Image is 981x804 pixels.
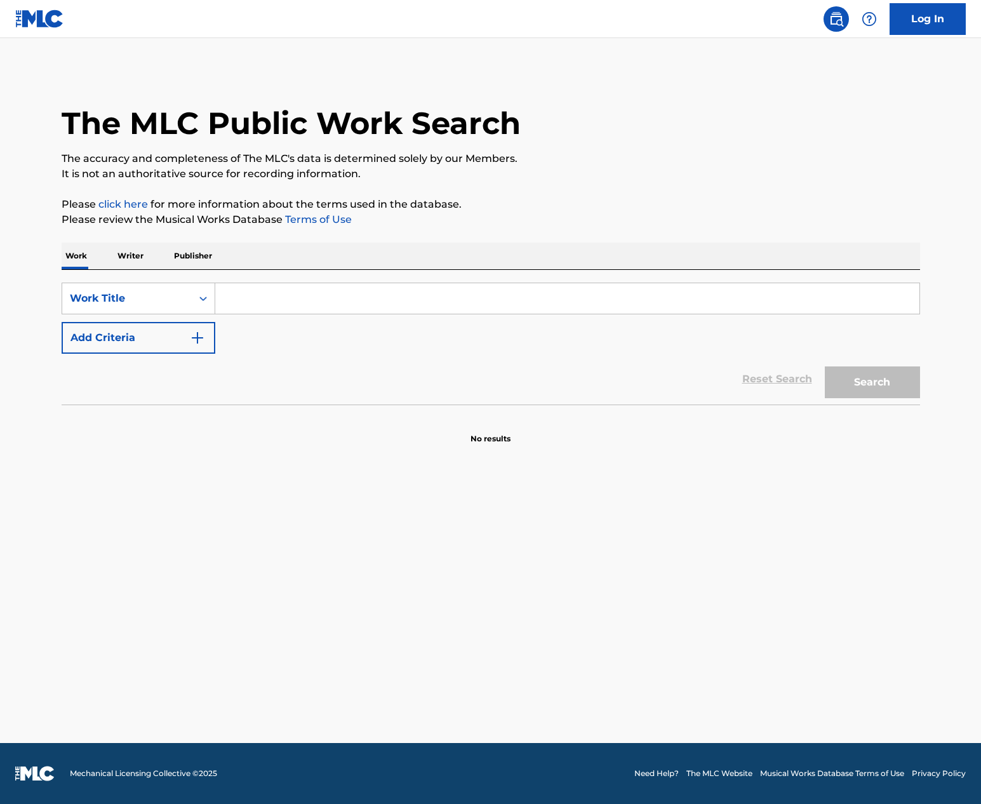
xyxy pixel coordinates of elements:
[686,768,752,779] a: The MLC Website
[15,766,55,781] img: logo
[62,212,920,227] p: Please review the Musical Works Database
[114,243,147,269] p: Writer
[70,291,184,306] div: Work Title
[15,10,64,28] img: MLC Logo
[634,768,679,779] a: Need Help?
[824,6,849,32] a: Public Search
[62,322,215,354] button: Add Criteria
[760,768,904,779] a: Musical Works Database Terms of Use
[98,198,148,210] a: click here
[890,3,966,35] a: Log In
[62,166,920,182] p: It is not an authoritative source for recording information.
[862,11,877,27] img: help
[470,418,511,445] p: No results
[62,104,521,142] h1: The MLC Public Work Search
[918,743,981,804] iframe: Chat Widget
[62,151,920,166] p: The accuracy and completeness of The MLC's data is determined solely by our Members.
[170,243,216,269] p: Publisher
[62,283,920,405] form: Search Form
[283,213,352,225] a: Terms of Use
[62,197,920,212] p: Please for more information about the terms used in the database.
[190,330,205,345] img: 9d2ae6d4665cec9f34b9.svg
[857,6,882,32] div: Help
[829,11,844,27] img: search
[912,768,966,779] a: Privacy Policy
[70,768,217,779] span: Mechanical Licensing Collective © 2025
[62,243,91,269] p: Work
